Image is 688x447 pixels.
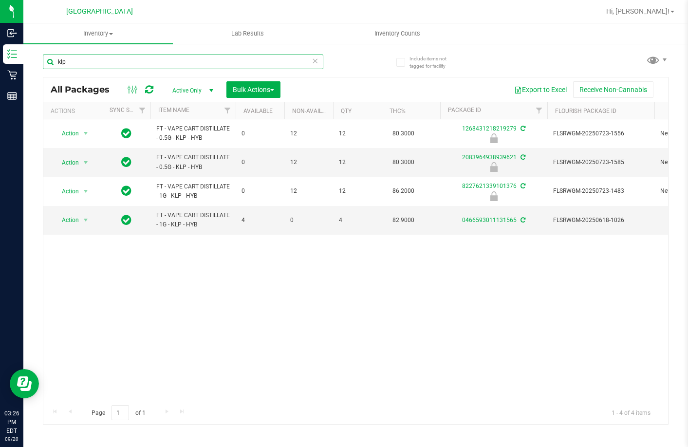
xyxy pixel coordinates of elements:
a: Available [243,108,273,114]
span: 12 [339,129,376,138]
a: Inventory Counts [322,23,472,44]
span: 0 [242,186,279,196]
span: Hi, [PERSON_NAME]! [606,7,669,15]
span: In Sync [121,213,131,227]
span: 0 [242,158,279,167]
a: 0466593011131565 [462,217,517,223]
span: Clear [312,55,319,67]
span: Sync from Compliance System [519,217,525,223]
span: Bulk Actions [233,86,274,93]
a: Qty [341,108,352,114]
span: 4 [242,216,279,225]
span: FLSRWGM-20250723-1483 [553,186,649,196]
span: 12 [339,186,376,196]
a: Filter [531,102,547,119]
span: Action [53,213,79,227]
span: Sync from Compliance System [519,183,525,189]
inline-svg: Retail [7,70,17,80]
a: 8227621339101376 [462,183,517,189]
a: Flourish Package ID [555,108,616,114]
button: Receive Non-Cannabis [573,81,653,98]
inline-svg: Reports [7,91,17,101]
span: FLSRWGM-20250618-1026 [553,216,649,225]
input: Search Package ID, Item Name, SKU, Lot or Part Number... [43,55,323,69]
span: In Sync [121,184,131,198]
iframe: Resource center [10,369,39,398]
div: Newly Received [439,133,549,143]
span: 86.2000 [388,184,419,198]
button: Export to Excel [508,81,573,98]
span: 12 [339,158,376,167]
span: Action [53,185,79,198]
inline-svg: Inventory [7,49,17,59]
div: Newly Received [439,191,549,201]
span: Page of 1 [83,405,153,420]
a: Inventory [23,23,173,44]
a: Filter [134,102,150,119]
a: THC% [390,108,406,114]
a: 2083964938939621 [462,154,517,161]
span: FLSRWGM-20250723-1556 [553,129,649,138]
span: Action [53,127,79,140]
span: Include items not tagged for facility [409,55,458,70]
span: FLSRWGM-20250723-1585 [553,158,649,167]
span: FT - VAPE CART DISTILLATE - 0.5G - KLP - HYB [156,124,230,143]
span: Sync from Compliance System [519,125,525,132]
span: Lab Results [218,29,277,38]
span: 80.3000 [388,155,419,169]
span: FT - VAPE CART DISTILLATE - 1G - KLP - HYB [156,211,230,229]
p: 09/20 [4,435,19,443]
span: 0 [242,129,279,138]
a: 1268431218219279 [462,125,517,132]
a: Package ID [448,107,481,113]
a: Filter [220,102,236,119]
span: All Packages [51,84,119,95]
span: Sync from Compliance System [519,154,525,161]
span: 1 - 4 of 4 items [604,405,658,420]
span: 82.9000 [388,213,419,227]
inline-svg: Inbound [7,28,17,38]
span: 12 [290,186,327,196]
span: Inventory Counts [361,29,433,38]
span: FT - VAPE CART DISTILLATE - 0.5G - KLP - HYB [156,153,230,171]
a: Lab Results [173,23,322,44]
span: [GEOGRAPHIC_DATA] [66,7,133,16]
span: Inventory [23,29,173,38]
span: Action [53,156,79,169]
span: FT - VAPE CART DISTILLATE - 1G - KLP - HYB [156,182,230,201]
span: 4 [339,216,376,225]
span: In Sync [121,155,131,169]
a: Non-Available [292,108,335,114]
span: 0 [290,216,327,225]
span: select [80,213,92,227]
button: Bulk Actions [226,81,280,98]
p: 03:26 PM EDT [4,409,19,435]
span: 12 [290,129,327,138]
span: select [80,156,92,169]
span: 80.3000 [388,127,419,141]
a: Sync Status [110,107,147,113]
span: 12 [290,158,327,167]
div: Newly Received [439,162,549,172]
span: select [80,127,92,140]
div: Actions [51,108,98,114]
span: select [80,185,92,198]
a: Item Name [158,107,189,113]
span: In Sync [121,127,131,140]
input: 1 [112,405,129,420]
